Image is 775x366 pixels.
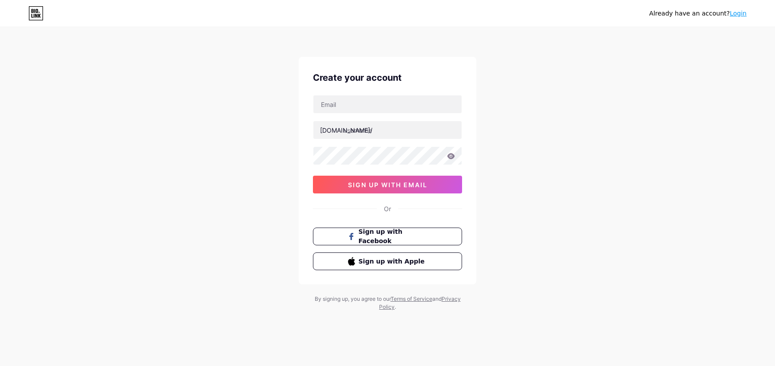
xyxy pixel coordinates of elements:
[313,71,462,84] div: Create your account
[313,121,462,139] input: username
[391,295,432,302] a: Terms of Service
[384,204,391,213] div: Or
[313,95,462,113] input: Email
[348,181,427,189] span: sign up with email
[313,176,462,193] button: sign up with email
[730,10,747,17] a: Login
[359,257,427,266] span: Sign up with Apple
[320,126,372,135] div: [DOMAIN_NAME]/
[313,228,462,245] button: Sign up with Facebook
[312,295,463,311] div: By signing up, you agree to our and .
[313,252,462,270] button: Sign up with Apple
[359,227,427,246] span: Sign up with Facebook
[649,9,747,18] div: Already have an account?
